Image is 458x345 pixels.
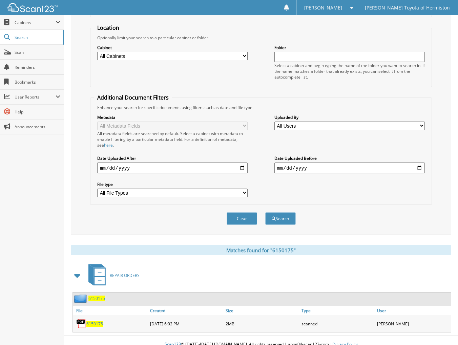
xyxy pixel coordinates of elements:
[15,109,60,115] span: Help
[274,114,425,120] label: Uploaded By
[97,163,248,173] input: start
[375,306,451,315] a: User
[110,273,140,278] span: REPAIR ORDERS
[224,306,299,315] a: Size
[7,3,58,12] img: scan123-logo-white.svg
[15,64,60,70] span: Reminders
[274,155,425,161] label: Date Uploaded Before
[304,6,342,10] span: [PERSON_NAME]
[224,317,299,330] div: 2MB
[104,142,113,148] a: here
[15,94,56,100] span: User Reports
[15,20,56,25] span: Cabinets
[365,6,450,10] span: [PERSON_NAME] Toyota of Hermiston
[265,212,296,225] button: Search
[88,296,105,301] a: 6150175
[84,262,140,289] a: REPAIR ORDERS
[300,306,375,315] a: Type
[86,321,103,327] a: 6150175
[97,131,248,148] div: All metadata fields are searched by default. Select a cabinet with metadata to enable filtering b...
[94,105,428,110] div: Enhance your search for specific documents using filters such as date and file type.
[15,35,59,40] span: Search
[97,114,248,120] label: Metadata
[375,317,451,330] div: [PERSON_NAME]
[94,35,428,41] div: Optionally limit your search to a particular cabinet or folder
[227,212,257,225] button: Clear
[274,45,425,50] label: Folder
[76,319,86,329] img: PDF.png
[15,124,60,130] span: Announcements
[97,155,248,161] label: Date Uploaded After
[148,306,224,315] a: Created
[74,294,88,303] img: folder2.png
[97,45,248,50] label: Cabinet
[71,245,451,255] div: Matches found for "6150175"
[73,306,148,315] a: File
[300,317,375,330] div: scanned
[97,181,248,187] label: File type
[94,94,172,101] legend: Additional Document Filters
[274,63,425,80] div: Select a cabinet and begin typing the name of the folder you want to search in. If the name match...
[94,24,123,31] legend: Location
[15,79,60,85] span: Bookmarks
[15,49,60,55] span: Scan
[274,163,425,173] input: end
[424,312,458,345] iframe: Chat Widget
[148,317,224,330] div: [DATE] 6:02 PM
